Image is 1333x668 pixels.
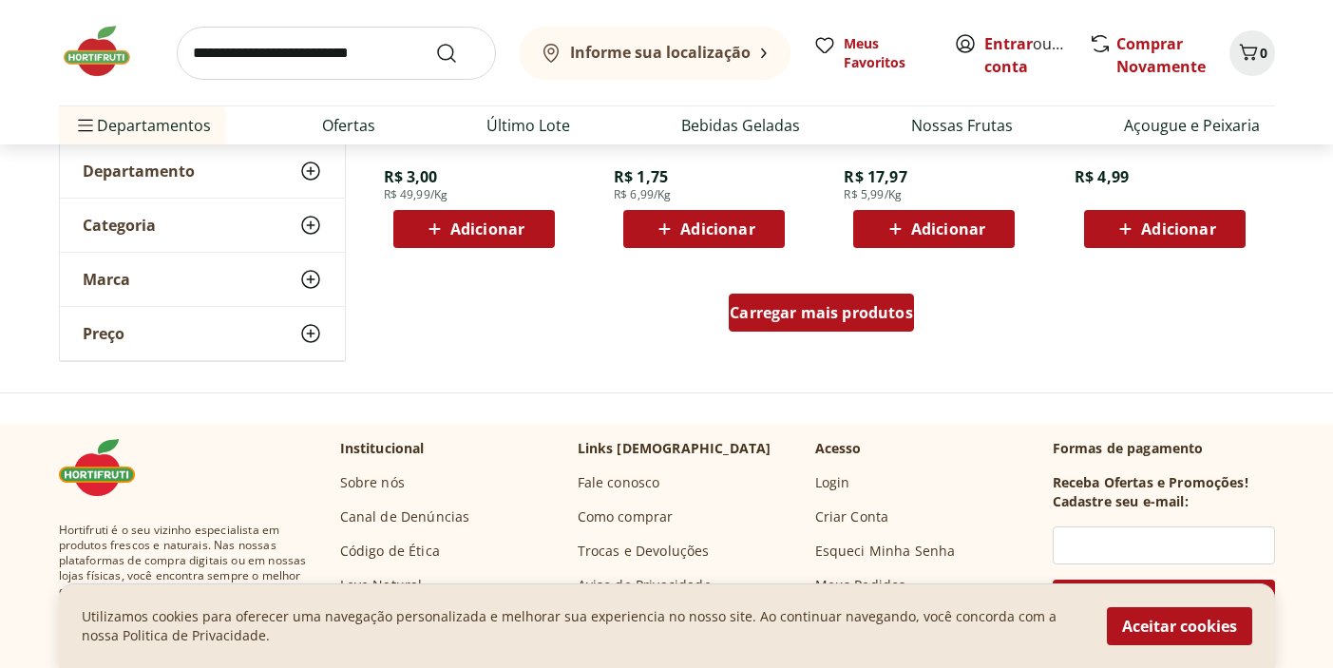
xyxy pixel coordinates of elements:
button: Informe sua localização [519,27,790,80]
button: Categoria [60,199,345,252]
span: Categoria [83,216,156,235]
a: Criar Conta [815,507,889,526]
a: Login [815,473,850,492]
button: Adicionar [623,210,785,248]
button: Aceitar cookies [1107,607,1252,645]
p: Utilizamos cookies para oferecer uma navegação personalizada e melhorar sua experiencia no nosso ... [82,607,1084,645]
span: Departamentos [74,103,211,148]
a: Nossas Frutas [911,114,1013,137]
a: Como comprar [578,507,674,526]
span: R$ 3,00 [384,166,438,187]
a: Esqueci Minha Senha [815,542,956,561]
a: Açougue e Peixaria [1124,114,1260,137]
span: ou [984,32,1069,78]
span: R$ 4,99 [1075,166,1129,187]
button: Submit Search [435,42,481,65]
b: Informe sua localização [570,42,751,63]
span: Adicionar [680,221,754,237]
a: Aviso de Privacidade [578,576,712,595]
a: Entrar [984,33,1033,54]
span: R$ 1,75 [614,166,668,187]
img: Hortifruti [59,439,154,496]
span: 0 [1260,44,1267,62]
span: Preço [83,324,124,343]
span: Departamento [83,162,195,181]
a: Código de Ética [340,542,440,561]
button: Carrinho [1229,30,1275,76]
span: Adicionar [1141,221,1215,237]
span: R$ 5,99/Kg [844,187,902,202]
span: Adicionar [450,221,524,237]
a: Comprar Novamente [1116,33,1206,77]
img: Hortifruti [59,23,154,80]
button: Cadastrar [1053,580,1275,625]
input: search [177,27,496,80]
a: Bebidas Geladas [681,114,800,137]
span: R$ 6,99/Kg [614,187,672,202]
a: Último Lote [486,114,570,137]
span: R$ 17,97 [844,166,906,187]
a: Sobre nós [340,473,405,492]
button: Adicionar [393,210,555,248]
button: Adicionar [853,210,1015,248]
span: R$ 49,99/Kg [384,187,448,202]
a: Criar conta [984,33,1089,77]
span: Marca [83,270,130,289]
a: Canal de Denúncias [340,507,470,526]
p: Acesso [815,439,862,458]
span: Carregar mais produtos [730,305,913,320]
a: Ofertas [322,114,375,137]
h3: Receba Ofertas e Promoções! [1053,473,1248,492]
p: Formas de pagamento [1053,439,1275,458]
a: Meus Favoritos [813,34,931,72]
span: Meus Favoritos [844,34,931,72]
button: Marca [60,253,345,306]
button: Preço [60,307,345,360]
a: Leve Natural [340,576,423,595]
a: Fale conosco [578,473,660,492]
button: Departamento [60,144,345,198]
h3: Cadastre seu e-mail: [1053,492,1189,511]
span: Adicionar [911,221,985,237]
span: Hortifruti é o seu vizinho especialista em produtos frescos e naturais. Nas nossas plataformas de... [59,523,310,629]
a: Meus Pedidos [815,576,906,595]
a: Carregar mais produtos [729,294,914,339]
p: Institucional [340,439,425,458]
button: Adicionar [1084,210,1246,248]
button: Menu [74,103,97,148]
p: Links [DEMOGRAPHIC_DATA] [578,439,771,458]
a: Trocas e Devoluções [578,542,710,561]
